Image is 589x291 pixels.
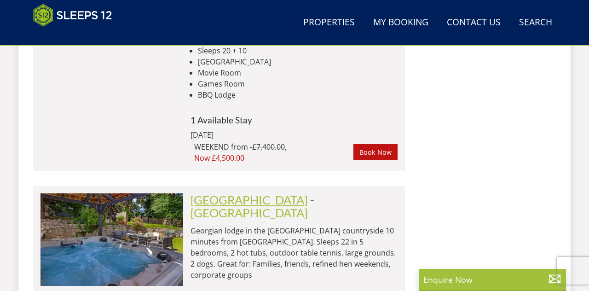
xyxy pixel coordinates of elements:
[252,142,285,152] span: £7,400.00
[191,193,308,207] a: [GEOGRAPHIC_DATA]
[370,12,432,33] a: My Booking
[515,12,556,33] a: Search
[198,56,398,67] li: [GEOGRAPHIC_DATA]
[191,115,398,125] h4: 1 Available Stay
[353,144,398,160] a: Book Now
[423,274,561,285] p: Enquire Now
[191,206,308,220] a: [GEOGRAPHIC_DATA]
[300,12,358,33] a: Properties
[194,152,353,163] span: Now £4,500.00
[198,45,398,56] li: Sleeps 20 + 10
[443,12,504,33] a: Contact Us
[191,225,398,280] p: Georgian lodge in the [GEOGRAPHIC_DATA] countryside 10 minutes from [GEOGRAPHIC_DATA]. Sleeps 22 ...
[33,4,112,27] img: Sleeps 12
[198,78,398,89] li: Games Room
[191,193,314,220] span: -
[29,32,125,40] iframe: Customer reviews powered by Trustpilot
[191,129,315,140] div: [DATE]
[194,141,353,163] div: WEEKEND from - ,
[198,67,398,78] li: Movie Room
[198,89,398,100] li: BBQ Lodge
[40,193,183,285] img: open-uri20250716-22-em0v1f.original.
